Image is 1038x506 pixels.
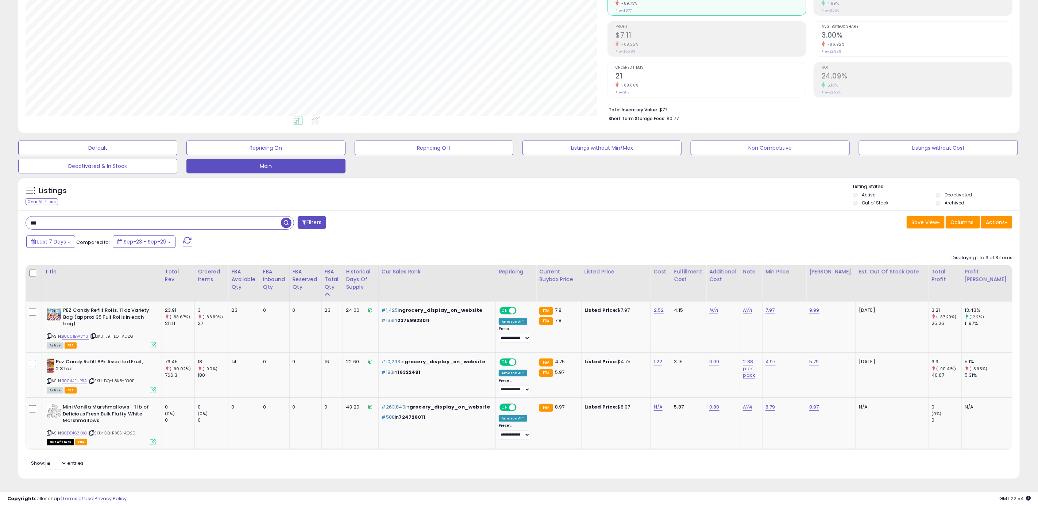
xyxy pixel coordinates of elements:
small: FBA [539,317,553,325]
a: N/A [709,307,718,314]
span: Columns [950,219,973,226]
b: Short Term Storage Fees: [609,115,665,122]
div: FBA Reserved Qty [293,268,319,291]
span: grocery_display_on_website [405,358,485,365]
a: 2.38 pick pack [743,358,756,379]
div: 0 [231,404,254,410]
div: 0 [325,404,337,410]
b: PEZ Candy Refill Rolls, 11 oz Variety Bag (approx 35 Full Rolls in each bag) [63,307,152,329]
div: Fulfillment Cost [674,268,703,283]
label: Archived [945,200,964,206]
a: 2.52 [654,307,664,314]
span: 16322491 [398,369,421,376]
span: Show: entries [31,460,84,467]
div: Min Price [765,268,803,276]
div: Note [743,268,760,276]
div: Cur Sales Rank [382,268,493,276]
div: 16 [325,359,337,365]
span: ON [500,308,509,314]
small: (0%) [931,411,942,417]
span: ON [500,359,509,365]
div: Ordered Items [198,268,225,283]
div: $4.75 [584,359,645,365]
small: (-88.89%) [202,314,223,320]
small: FBA [539,369,553,377]
p: in [382,359,490,365]
span: FBA [75,439,88,445]
small: -89.73% [619,1,637,6]
small: FBA [539,359,553,367]
div: 0 [931,404,961,410]
div: ASIN: [47,359,156,392]
div: 0 [165,417,194,423]
span: | SKU: L9-1LO1-ADZG [90,333,133,339]
div: Amazon AI * [499,370,527,376]
div: $7.97 [584,307,645,314]
b: Listed Price: [584,358,618,365]
small: FBA [539,404,553,412]
div: 766.3 [165,372,194,379]
small: (-88.67%) [170,314,190,320]
img: 51A-nw5l-AL._SL40_.jpg [47,307,61,322]
div: Title [45,268,159,276]
div: ASIN: [47,307,156,348]
p: in [382,307,490,314]
div: 23 [325,307,337,314]
div: Historical Days Of Supply [346,268,375,291]
small: FBA [539,307,553,315]
span: 4.75 [555,358,565,365]
div: ASIN: [47,404,156,444]
div: Clear All Filters [26,198,58,205]
div: 0 [263,404,284,410]
button: Columns [946,216,980,229]
small: Prev: 6.75% [822,8,839,13]
div: $8.97 [584,404,645,410]
b: Mini Vanilla Marshmallows - 1 lb of Delicious Fresh Bulk Fluffy White Marshmallows [63,404,151,426]
p: in [382,414,490,421]
p: in [382,404,490,410]
b: Listed Price: [584,307,618,314]
div: Preset: [499,423,530,439]
span: OFF [516,405,527,411]
small: Prev: 207 [616,90,629,95]
small: -89.86% [619,83,638,88]
small: -86.92% [825,42,845,47]
div: Total Profit [931,268,958,283]
span: Last 7 Days [37,238,66,245]
a: Terms of Use [62,495,93,502]
span: #588 [382,414,395,421]
strong: Copyright [7,495,34,502]
span: Profit [616,25,806,29]
div: 3.15 [674,359,701,365]
div: 23.91 [165,307,194,314]
button: Filters [298,216,326,229]
div: 18 [198,359,228,365]
button: Default [18,141,177,155]
span: $0.77 [667,115,679,122]
div: 43.20 [346,404,373,410]
label: Active [862,192,875,198]
span: 2025-10-7 22:54 GMT [999,495,1031,502]
span: All listings currently available for purchase on Amazon [47,387,63,394]
b: Listed Price: [584,403,618,410]
img: 51eOdF5hTYL._SL40_.jpg [47,359,54,373]
span: | SKU: CQ-RXES-AQ20 [88,430,135,436]
div: 180 [198,372,228,379]
div: 23 [231,307,254,314]
a: 9.99 [809,307,819,314]
a: 4.97 [765,358,776,365]
span: 7.8 [555,307,562,314]
div: Preset: [499,378,530,394]
span: #133 [382,317,394,324]
span: ON [500,405,509,411]
div: 24.00 [346,307,373,314]
span: OFF [516,359,527,365]
button: Last 7 Days [26,235,75,248]
div: 5.31% [965,372,1012,379]
small: 4.89% [825,1,839,6]
span: #1,425 [382,307,398,314]
div: 0 [263,359,284,365]
span: 7.8 [555,317,562,324]
button: Save View [907,216,945,229]
small: Prev: 22.92% [822,90,841,95]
